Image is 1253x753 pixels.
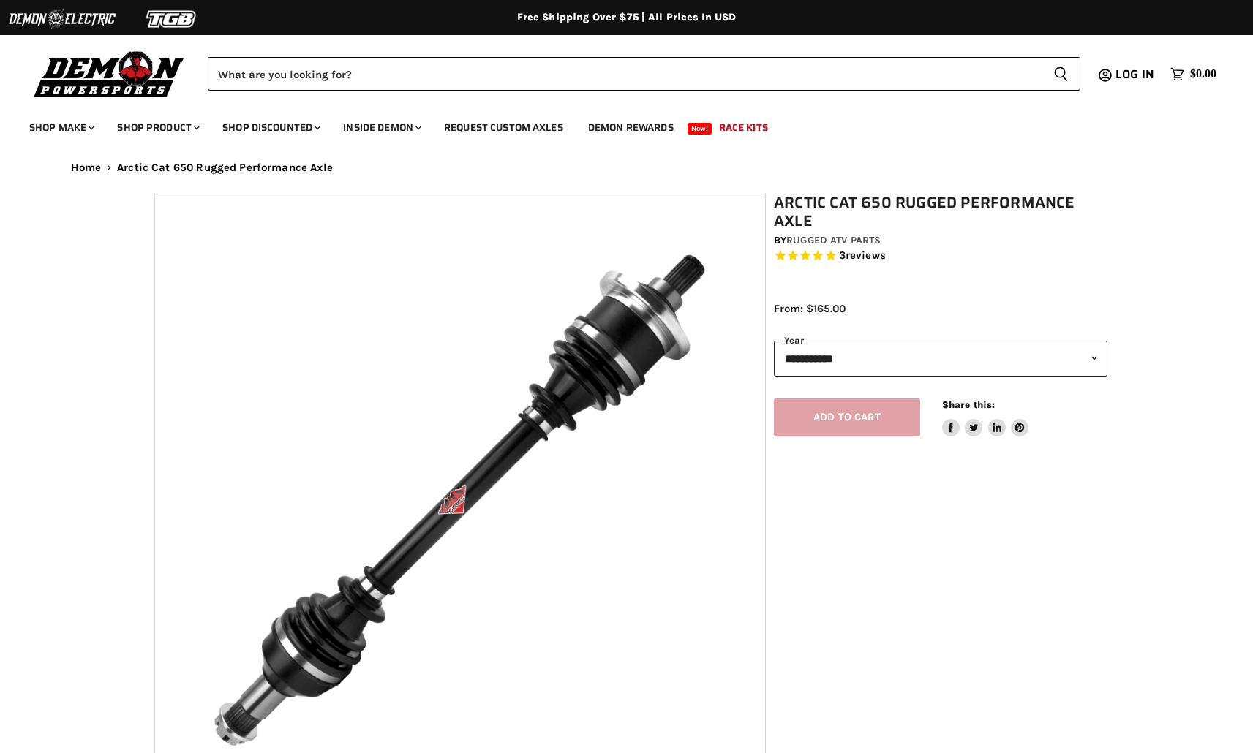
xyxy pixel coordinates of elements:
[18,113,103,143] a: Shop Make
[774,249,1107,264] span: Rated 5.0 out of 5 stars 3 reviews
[846,249,886,262] span: reviews
[1115,65,1154,83] span: Log in
[18,107,1213,143] ul: Main menu
[332,113,430,143] a: Inside Demon
[688,123,712,135] span: New!
[208,57,1042,91] input: Search
[1042,57,1080,91] button: Search
[786,234,881,246] a: Rugged ATV Parts
[1163,64,1224,85] a: $0.00
[42,162,1212,174] nav: Breadcrumbs
[7,5,117,33] img: Demon Electric Logo 2
[708,113,779,143] a: Race Kits
[942,399,995,410] span: Share this:
[71,162,102,174] a: Home
[211,113,329,143] a: Shop Discounted
[117,162,333,174] span: Arctic Cat 650 Rugged Performance Axle
[774,232,1107,249] div: by
[774,302,846,315] span: From: $165.00
[577,113,685,143] a: Demon Rewards
[433,113,574,143] a: Request Custom Axles
[1109,68,1163,81] a: Log in
[42,11,1212,24] div: Free Shipping Over $75 | All Prices In USD
[208,57,1080,91] form: Product
[29,48,189,99] img: Demon Powersports
[774,194,1107,230] h1: Arctic Cat 650 Rugged Performance Axle
[106,113,208,143] a: Shop Product
[942,398,1029,437] aside: Share this:
[1190,67,1216,81] span: $0.00
[117,5,227,33] img: TGB Logo 2
[774,341,1107,376] select: year
[839,249,886,262] span: 3 reviews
